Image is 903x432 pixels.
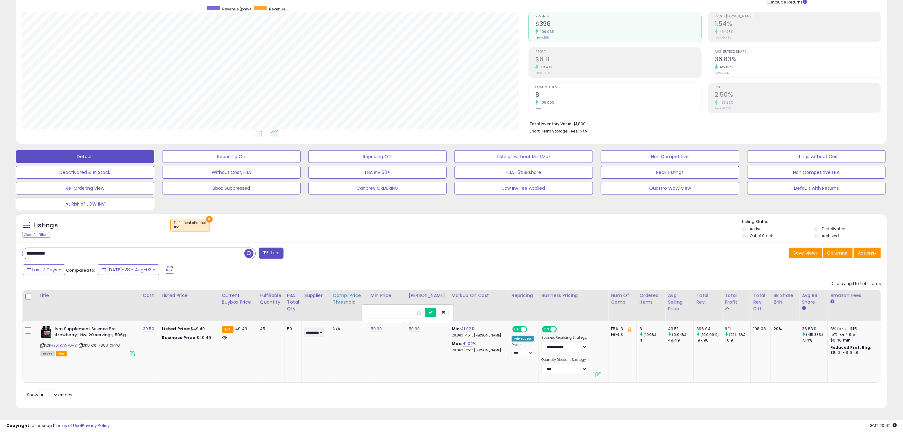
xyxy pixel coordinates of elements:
div: % [452,326,504,338]
small: (415.83%) [806,332,823,337]
button: Default [16,150,154,163]
small: 434.78% [718,29,734,34]
h2: 1.54% [715,20,881,29]
small: (771.43%) [729,332,746,337]
b: Listed Price: [162,326,191,332]
small: 100.06% [538,29,554,34]
a: 59.99 [371,326,382,332]
button: Non Competitive [601,150,739,163]
small: 771.43% [538,65,552,70]
p: 20.86% Profit [PERSON_NAME] [452,348,504,353]
li: $1,800 [529,120,876,127]
div: FBM: 0 [611,332,632,337]
div: FBA: 3 [611,326,632,332]
div: 198.08 [753,326,766,332]
div: 197.96 [696,337,722,343]
button: Actions [854,248,881,258]
small: Avg BB Share. [802,305,806,311]
button: At Risk of LOW INV [16,198,154,210]
button: Re-Ordering View [16,182,154,194]
button: FBA -5%BBshare [455,166,593,179]
b: Reduced Prof. Rng. [830,345,872,350]
small: 433.33% [718,100,734,105]
div: 49.49 [668,337,693,343]
div: Total Rev. Diff. [753,292,768,312]
span: | SKU: Q6-788U-XM4O [78,343,120,348]
span: FBA [56,351,67,356]
button: Low Inv Fee Applied [455,182,593,194]
div: $49.49 [162,326,214,332]
span: Profit [535,50,701,54]
div: fba [174,225,206,230]
div: 45 [260,326,279,332]
a: Privacy Policy [82,423,110,429]
small: Prev: 7.14% [715,71,729,75]
span: ROI [715,86,881,89]
b: Min: [452,326,461,332]
small: FBA [222,326,234,333]
label: Business Repricing Strategy: [541,336,587,340]
div: seller snap | | [6,423,110,429]
a: B07B7WFQHZ [53,343,77,348]
span: Profit [PERSON_NAME] [715,15,881,18]
p: 20.86% Profit [PERSON_NAME] [452,333,504,338]
button: Repricing On [162,150,301,163]
div: N/A [333,326,363,332]
div: Listed Price [162,292,217,299]
div: -0.91 [725,337,750,343]
button: [DATE]-28 - Aug-03 [98,264,159,275]
div: Clear All Filters [22,232,50,238]
h2: $396 [535,20,701,29]
label: Archived [822,233,839,238]
div: Displaying 1 to 1 of 1 items [831,281,881,287]
div: 7.14% [802,337,827,343]
h2: 8 [535,91,701,100]
div: Avg BB Share [802,292,825,305]
img: 41KvNYLDUuL._SL40_.jpg [40,326,52,339]
div: FBA Total Qty [287,292,299,312]
button: × [206,216,213,223]
button: Peak Listings [601,166,739,179]
span: [DATE]-28 - Aug-03 [107,267,151,273]
a: Terms of Use [54,423,81,429]
div: Preset: [512,343,534,357]
th: CSV column name: cust_attr_1_Supplier [302,290,330,321]
span: N/A [580,128,587,134]
div: 15% for > $15 [830,332,883,337]
div: 36.83% [802,326,827,332]
div: Num of Comp. [611,292,634,305]
button: Save View [789,248,822,258]
strong: Copyright [6,423,29,429]
button: Columns [823,248,853,258]
button: Without Cost, FBA [162,166,301,179]
small: Prev: 4 [535,107,544,110]
div: Fulfillable Quantity [260,292,282,305]
span: 2025-08-11 20:42 GMT [869,423,897,429]
span: ON [543,327,551,332]
span: Revenue [269,6,285,12]
div: Amazon Fees [830,292,885,299]
small: Prev: -0.75% [715,107,731,110]
div: 59 [287,326,297,332]
small: Amazon Fees. [830,299,834,305]
span: Revenue [535,15,701,18]
div: Current Buybox Price [222,292,254,305]
span: Revenue (prev) [222,6,251,12]
div: Win BuyBox [512,336,534,342]
label: Deactivated [822,226,845,231]
span: Show: entries [27,392,72,398]
small: Prev: -0.46% [715,36,732,40]
span: All listings currently available for purchase on Amazon [40,351,55,356]
b: Jym Supplement Science Pre strawberry-kiwi 20 servings, 506g [53,326,130,339]
button: Last 7 Days [23,264,65,275]
a: 59.99 [409,326,420,332]
small: (100.06%) [701,332,719,337]
small: 415.83% [718,65,733,70]
button: Deactivated & In Stock [16,166,154,179]
small: 100.00% [538,100,554,105]
a: 41.02 [462,341,473,347]
label: Quantity Discount Strategy: [541,358,587,362]
label: Active [750,226,762,231]
button: FBA Inv 60+ [308,166,447,179]
a: 30.50 [143,326,154,332]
